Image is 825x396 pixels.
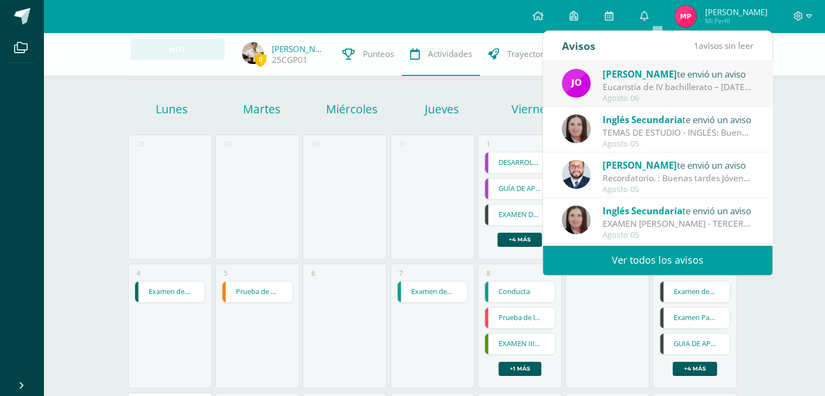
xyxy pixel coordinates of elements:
img: 655bd1cedd5a84da581ed952d9b754f6.png [675,5,696,27]
a: Examen de III Unidad [398,282,468,302]
div: te envió un aviso [603,67,753,81]
a: GUIA DE APRENDIZAJE NO 3 [660,334,730,354]
a: Actividades [402,33,480,76]
a: GUÍA DE APRENDIZAJE 3 [485,178,555,199]
a: EXAMEN III UNIDAD [485,334,555,354]
div: 8 [487,269,490,278]
a: EXAMEN DE UNIDAD [485,205,555,225]
a: [PERSON_NAME] [272,43,326,54]
img: eaa624bfc361f5d4e8a554d75d1a3cf6.png [562,160,591,189]
div: GUÍA DE APRENDIZAJE 3 | Tarea [484,178,555,200]
div: DESARROLLO EN LA MATERIA | Tarea [484,152,555,174]
a: Punteos [334,33,402,76]
div: Examen Parcial III Unidad | Tarea [660,307,731,329]
div: EXAMEN DE UNIDAD | Tarea [484,204,555,226]
div: 28 [137,139,144,149]
a: Ver todos los avisos [543,245,772,275]
h1: Viernes [488,101,575,117]
div: te envió un aviso [603,203,753,218]
div: 1 [487,139,490,149]
div: 31 [399,139,407,149]
a: 25CGP01 [272,54,308,66]
a: Conducta [485,282,555,302]
img: 8af0450cf43d44e38c4a1497329761f3.png [562,114,591,143]
img: 8af0450cf43d44e38c4a1497329761f3.png [562,206,591,234]
div: Agosto 05 [603,185,753,194]
h1: Martes [219,101,305,117]
div: TEMAS DE ESTUDIO - INGLÉS: Buenas tardes estimados estudiantes, Adjunto encontraran el temario pa... [603,126,753,139]
a: Trayectoria [480,33,559,76]
a: Examen Parcial III Unidad [660,308,730,328]
div: Prueba de logro | Tarea [484,307,555,329]
div: Recordatorio. : Buenas tardes Jóvenes, un gusto saludarlos. Recordarles que el día de mañana debe... [603,172,753,184]
div: 30 [311,139,319,149]
div: Examen de unidad | Tarea [135,281,206,303]
div: te envió un aviso [603,158,753,172]
h1: Lunes [129,101,215,117]
span: Trayectoria [507,48,551,60]
span: Inglés Secundaria [603,113,682,126]
a: Prueba de logro [485,308,555,328]
img: 6614adf7432e56e5c9e182f11abb21f1.png [562,69,591,98]
div: 6 [311,269,315,278]
div: EXAMEN III UNIDAD | Tarea [484,333,555,355]
a: Examen de unidad [135,282,205,302]
div: 4 [137,269,140,278]
div: Agosto 05 [603,231,753,240]
span: [PERSON_NAME] [705,7,767,17]
div: EXAMEN DE INGLÉS - TERCERA UNIDAD: Buenas tardes queridos estudiantes, Su evaluación final de uni... [603,218,753,230]
div: Prueba de Logro | Tarea [222,281,293,303]
h1: Miércoles [308,101,395,117]
div: 5 [224,269,228,278]
div: Eucaristía de IV bachillerato – 10 de agosto de 2025. : Por este medio les comparto la circular i... [603,81,753,93]
div: Agosto 06 [603,94,753,103]
span: Mi Perfil [705,16,767,25]
span: Inglés Secundaria [603,205,682,217]
div: 29 [224,139,232,149]
div: Avisos [562,31,596,61]
a: Prueba de Logro [222,282,292,302]
div: Agosto 05 [603,139,753,149]
div: Conducta | Tarea [484,281,555,303]
div: te envió un aviso [603,112,753,126]
a: +1 más [498,362,541,376]
span: Actividades [428,48,472,60]
span: [PERSON_NAME] [603,68,677,80]
span: 0 [254,53,266,66]
a: +4 más [673,362,717,376]
img: e7ba52ea921276b305ed1a43d236616f.png [242,42,264,64]
a: DESARROLLO EN LA MATERIA [485,152,555,173]
div: Examen de III Unidad | Tarea [660,281,731,303]
h1: Jueves [398,101,485,117]
a: Examen de III Unidad [660,282,730,302]
span: [PERSON_NAME] [603,159,677,171]
div: 7 [399,269,403,278]
div: Examen de III Unidad | Examen [397,281,468,303]
span: Punteos [363,48,394,60]
div: GUIA DE APRENDIZAJE NO 3 | Tarea [660,333,731,355]
span: 1 [694,40,699,52]
span: avisos sin leer [694,40,753,52]
a: +4 más [497,233,542,247]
